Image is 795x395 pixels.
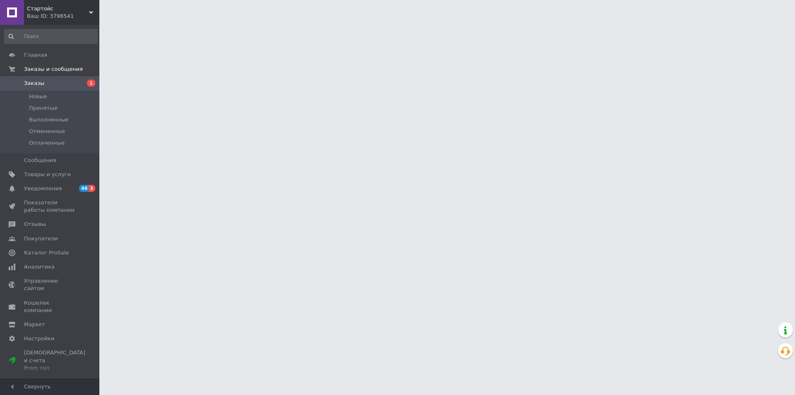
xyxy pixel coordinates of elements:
span: Выполненные [29,116,69,124]
span: Каталог ProSale [24,249,69,257]
span: 48 [79,185,89,192]
span: Стартойс [27,5,89,12]
span: Управление сайтом [24,277,77,292]
span: Показатели работы компании [24,199,77,214]
span: Заказы [24,80,44,87]
span: Заказы и сообщения [24,65,83,73]
input: Поиск [4,29,98,44]
span: Покупатели [24,235,58,242]
span: Маркет [24,321,45,328]
span: Кошелек компании [24,299,77,314]
span: Оплаченные [29,139,65,147]
span: Товары и услуги [24,171,71,178]
span: Отзывы [24,221,46,228]
span: Аналитика [24,263,55,271]
span: 3 [89,185,95,192]
span: Принятые [29,104,58,112]
span: Сообщения [24,157,56,164]
div: Prom топ [24,364,85,372]
span: [DEMOGRAPHIC_DATA] и счета [24,349,85,372]
span: Отмененные [29,128,65,135]
span: Новые [29,93,47,100]
div: Ваш ID: 3796541 [27,12,99,20]
span: 1 [87,80,95,87]
span: Настройки [24,335,54,342]
span: Главная [24,51,47,59]
span: Уведомления [24,185,62,192]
